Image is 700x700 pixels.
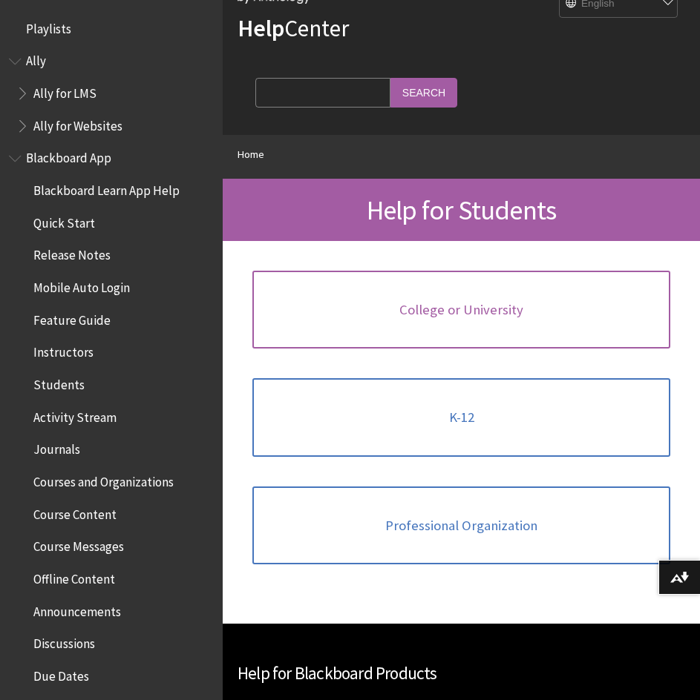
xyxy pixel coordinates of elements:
[33,211,95,231] span: Quick Start
[9,16,214,42] nav: Book outline for Playlists
[33,469,174,489] span: Courses and Organizations
[399,302,523,318] span: College or University
[238,13,349,43] a: HelpCenter
[33,599,121,619] span: Announcements
[33,81,97,101] span: Ally for LMS
[33,243,111,263] span: Release Notes
[238,145,264,164] a: Home
[26,16,71,36] span: Playlists
[390,78,457,107] input: Search
[238,13,284,43] strong: Help
[33,178,180,198] span: Blackboard Learn App Help
[33,437,80,458] span: Journals
[33,631,95,651] span: Discussions
[33,502,117,522] span: Course Content
[26,49,46,69] span: Ally
[33,535,124,555] span: Course Messages
[238,661,685,687] h2: Help for Blackboard Products
[33,275,130,295] span: Mobile Auto Login
[33,405,117,425] span: Activity Stream
[252,271,670,349] a: College or University
[33,113,122,133] span: Ally for Websites
[33,340,94,360] span: Instructors
[252,378,670,457] a: K-12
[33,664,89,684] span: Due Dates
[33,567,115,587] span: Offline Content
[26,146,111,166] span: Blackboard App
[33,372,85,392] span: Students
[33,308,111,328] span: Feature Guide
[9,49,214,139] nav: Book outline for Anthology Ally Help
[385,518,537,534] span: Professional Organization
[449,409,474,426] span: K-12
[367,193,556,227] span: Help for Students
[252,486,670,565] a: Professional Organization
